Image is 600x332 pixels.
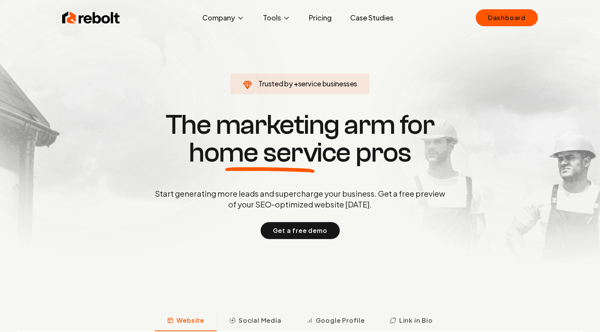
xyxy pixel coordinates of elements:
[303,10,338,25] a: Pricing
[399,316,433,325] span: Link in Bio
[62,10,120,25] img: Rebolt Logo
[196,10,251,25] button: Company
[155,311,217,331] button: Website
[189,139,351,167] span: home service
[257,10,297,25] button: Tools
[377,311,445,331] button: Link in Bio
[261,222,340,239] button: Get a free demo
[217,311,294,331] button: Social Media
[239,316,281,325] span: Social Media
[476,9,538,26] a: Dashboard
[298,79,358,88] span: service businesses
[316,316,365,325] span: Google Profile
[176,316,204,325] span: Website
[153,188,447,210] p: Start generating more leads and supercharge your business. Get a free preview of your SEO-optimiz...
[344,10,400,25] a: Case Studies
[115,111,485,167] h1: The marketing arm for pros
[294,79,298,88] span: +
[294,311,377,331] button: Google Profile
[258,79,293,88] span: Trusted by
